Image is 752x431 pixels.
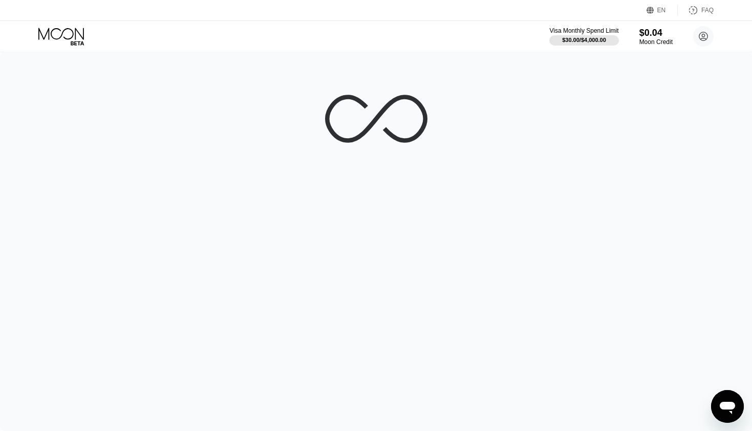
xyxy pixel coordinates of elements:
div: FAQ [701,7,714,14]
div: EN [647,5,678,15]
div: $0.04 [639,28,673,38]
iframe: Кнопка запуска окна обмена сообщениями [711,390,744,423]
div: Moon Credit [639,38,673,46]
div: Visa Monthly Spend Limit$30.00/$4,000.00 [549,27,618,46]
div: $30.00 / $4,000.00 [562,37,606,43]
div: FAQ [678,5,714,15]
div: EN [657,7,666,14]
div: Visa Monthly Spend Limit [549,27,618,34]
div: $0.04Moon Credit [639,28,673,46]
